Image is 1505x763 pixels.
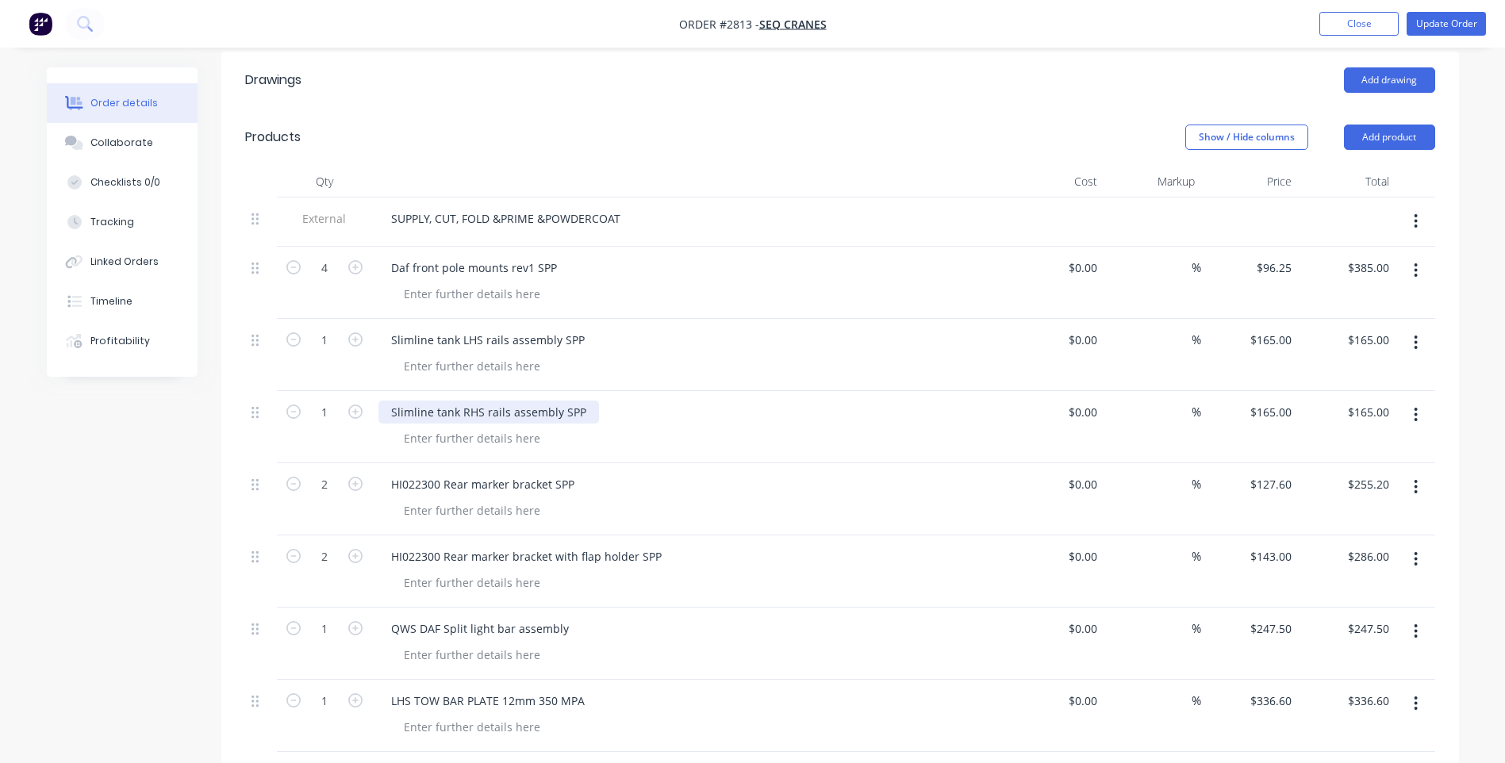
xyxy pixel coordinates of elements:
div: Slimline tank LHS rails assembly SPP [378,328,597,351]
span: Order #2813 - [679,17,759,32]
button: Add product [1344,125,1435,150]
img: Factory [29,12,52,36]
div: Checklists 0/0 [90,175,160,190]
button: Tracking [47,202,198,242]
span: % [1192,403,1201,421]
button: Order details [47,83,198,123]
button: Show / Hide columns [1185,125,1308,150]
div: Daf front pole mounts rev1 SPP [378,256,570,279]
div: Linked Orders [90,255,159,269]
button: Linked Orders [47,242,198,282]
div: Order details [90,96,158,110]
button: Close [1319,12,1399,36]
div: Timeline [90,294,132,309]
div: QWS DAF Split light bar assembly [378,617,582,640]
span: % [1192,547,1201,566]
div: Collaborate [90,136,153,150]
span: % [1192,619,1201,638]
div: SUPPLY, CUT, FOLD &PRIME &POWDERCOAT [378,207,633,230]
div: Drawings [245,71,301,90]
button: Update Order [1407,12,1486,36]
div: Price [1201,166,1299,197]
div: Qty [277,166,372,197]
div: Slimline tank RHS rails assembly SPP [378,401,599,424]
button: Collaborate [47,123,198,163]
div: HI022300 Rear marker bracket with flap holder SPP [378,545,674,568]
a: SEQ Cranes [759,17,827,32]
button: Add drawing [1344,67,1435,93]
span: % [1192,331,1201,349]
div: Markup [1104,166,1201,197]
div: HI022300 Rear marker bracket SPP [378,473,587,496]
button: Checklists 0/0 [47,163,198,202]
div: Cost [1007,166,1104,197]
div: Products [245,128,301,147]
button: Timeline [47,282,198,321]
span: External [283,210,366,227]
span: % [1192,259,1201,277]
div: Tracking [90,215,134,229]
div: Profitability [90,334,150,348]
span: % [1192,475,1201,493]
div: Total [1298,166,1396,197]
span: % [1192,692,1201,710]
div: LHS TOW BAR PLATE 12mm 350 MPA [378,689,597,712]
button: Profitability [47,321,198,361]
